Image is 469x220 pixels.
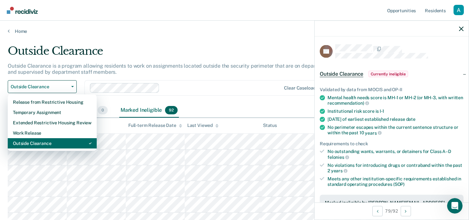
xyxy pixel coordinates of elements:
div: Last Viewed [187,123,219,128]
span: I-1 [380,109,384,114]
button: Profile dropdown button [454,5,464,15]
div: Outside ClearanceCurrently ineligible [315,63,469,84]
span: 92 [165,106,178,114]
button: Next Opportunity [401,206,411,216]
img: Recidiviz [7,7,38,14]
div: Outside Clearance [8,44,359,63]
div: Marked ineligible by [PERSON_NAME][EMAIL_ADDRESS][DOMAIN_NAME] on [DATE]. [PERSON_NAME] may be su... [325,200,458,216]
iframe: Intercom live chat [447,198,463,214]
div: Institutional risk score is [327,109,464,114]
div: Status [263,123,277,128]
div: Validated by data from MOCIS and OP-II [320,87,464,92]
div: No perimeter escapes within the current sentence structure or within the past 10 [327,125,464,136]
div: Release from Restrictive Housing [13,97,92,107]
div: Extended Restrictive Housing Review [13,118,92,128]
a: Home [8,28,461,34]
span: 0 [98,106,108,114]
div: Marked Ineligible [119,103,179,118]
div: 79 / 92 [315,202,469,219]
span: years [331,168,347,173]
span: years [365,130,381,135]
span: date [406,117,415,122]
span: felonies [327,154,349,159]
div: Outside Clearance [13,138,92,148]
div: Temporary Assignment [13,107,92,118]
span: Outside Clearance [11,84,69,90]
div: Full-term Release Date [128,123,182,128]
div: Mental health needs score is MH-1 or MH-2 (or MH-3, with written [327,95,464,106]
div: No outstanding wants, warrants, or detainers for Class A–D [327,149,464,160]
div: [DATE] of earliest established release [327,117,464,122]
span: Currently ineligible [368,71,408,77]
div: Requirements to check [320,141,464,146]
span: recommendation) [327,100,369,106]
span: Outside Clearance [320,71,363,77]
span: (SOP) [393,181,405,187]
div: No violations for introducing drugs or contraband within the past 2 [327,162,464,173]
p: Outside Clearance is a program allowing residents to work on assignments located outside the secu... [8,63,351,75]
div: Work Release [13,128,92,138]
div: Clear caseloads [284,85,318,91]
div: Meets any other institution-specific requirements established in standard operating procedures [327,176,464,187]
button: Previous Opportunity [372,206,383,216]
